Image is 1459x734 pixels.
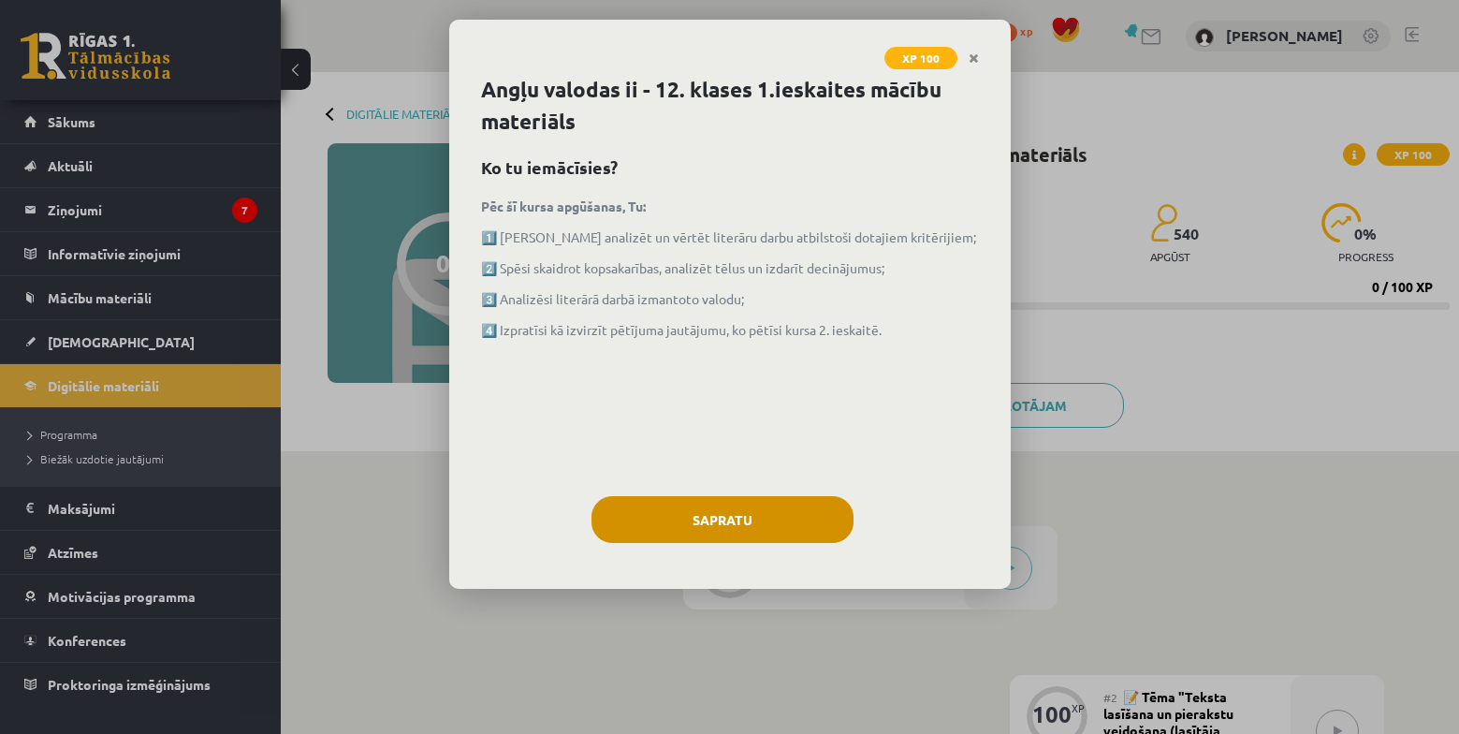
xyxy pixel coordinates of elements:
[481,198,646,214] strong: Pēc šī kursa apgūšanas, Tu:
[884,47,957,69] span: XP 100
[481,74,979,138] h1: Angļu valodas ii - 12. klases 1.ieskaites mācību materiāls
[481,320,979,340] p: 4️⃣ Izpratīsi kā izvirzīt pētījuma jautājumu, ko pētīsi kursa 2. ieskaitē.
[591,496,854,543] button: Sapratu
[481,258,979,278] p: 2️⃣ Spēsi skaidrot kopsakarības, analizēt tēlus un izdarīt decinājumus;
[481,154,979,180] h2: Ko tu iemācīsies?
[957,40,990,77] a: Close
[481,289,979,309] p: 3️⃣ Analizēsi literārā darbā izmantoto valodu;
[481,228,979,247] p: 1️⃣ [PERSON_NAME] analizēt un vērtēt literāru darbu atbilstoši dotajiem kritērijiem;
